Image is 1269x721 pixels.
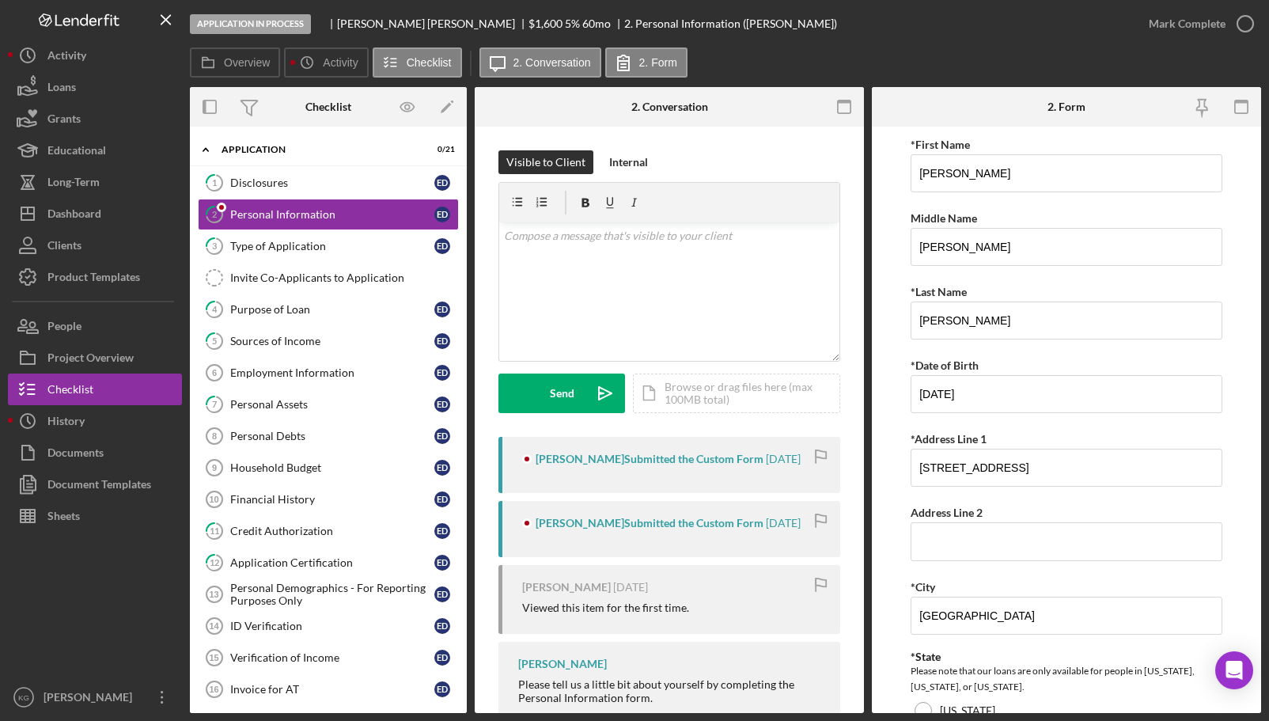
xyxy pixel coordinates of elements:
div: Employment Information [230,366,434,379]
div: [PERSON_NAME] [518,658,607,670]
div: Dashboard [47,198,101,233]
a: Documents [8,437,182,469]
label: 2. Conversation [513,56,591,69]
tspan: 13 [209,590,218,599]
div: Checklist [305,101,351,113]
div: Activity [47,40,86,75]
text: KG [18,693,29,702]
div: Personal Debts [230,430,434,442]
div: Please tell us a little bit about yourself by completing the Personal Information form. [518,678,824,704]
button: Visible to Client [498,150,593,174]
label: *City [911,580,935,594]
div: [PERSON_NAME] Submitted the Custom Form [536,517,763,529]
tspan: 11 [210,526,219,536]
button: Dashboard [8,198,182,230]
span: $1,600 [528,17,563,30]
div: 0 / 21 [426,145,455,154]
div: E D [434,586,450,602]
div: Educational [47,135,106,170]
time: 2025-10-12 00:39 [766,517,801,529]
div: Product Templates [47,261,140,297]
a: Invite Co-Applicants to Application [198,262,459,294]
tspan: 10 [209,495,218,504]
button: Activity [284,47,368,78]
div: E D [434,397,450,412]
div: Document Templates [47,469,151,504]
div: E D [434,618,450,634]
button: 2. Conversation [479,47,601,78]
tspan: 16 [209,685,218,694]
a: 13Personal Demographics - For Reporting Purposes OnlyED [198,579,459,610]
div: [PERSON_NAME] [522,581,611,594]
div: Clients [47,230,81,265]
label: Checklist [407,56,452,69]
button: Project Overview [8,342,182,374]
a: 1DisclosuresED [198,167,459,199]
button: Grants [8,103,182,135]
a: 10Financial HistoryED [198,484,459,515]
div: Personal Assets [230,398,434,411]
label: Activity [323,56,358,69]
div: Mark Complete [1149,8,1225,40]
a: 2Personal InformationED [198,199,459,230]
div: E D [434,365,450,381]
div: Invite Co-Applicants to Application [230,271,458,284]
div: E D [434,207,450,222]
a: Clients [8,230,182,261]
a: 5Sources of IncomeED [198,325,459,357]
button: Educational [8,135,182,166]
div: Personal Information [230,208,434,221]
tspan: 2 [212,209,217,219]
div: Sources of Income [230,335,434,347]
label: *Date of Birth [911,359,979,372]
button: Mark Complete [1133,8,1261,40]
div: E D [434,523,450,539]
div: Type of Application [230,240,434,252]
button: Checklist [8,374,182,405]
tspan: 1 [212,177,217,188]
a: People [8,310,182,342]
div: E D [434,491,450,507]
a: 4Purpose of LoanED [198,294,459,325]
button: Internal [601,150,656,174]
div: ID Verification [230,620,434,632]
div: E D [434,333,450,349]
div: 2. Conversation [631,101,708,113]
tspan: 12 [210,557,219,567]
a: 14ID VerificationED [198,610,459,642]
div: E D [434,302,450,317]
div: Open Intercom Messenger [1215,651,1253,689]
div: E D [434,238,450,254]
button: Activity [8,40,182,71]
div: Please note that our loans are only available for people in [US_STATE], [US_STATE], or [US_STATE]. [911,663,1222,695]
label: 2. Form [639,56,677,69]
tspan: 14 [209,621,219,631]
button: Checklist [373,47,462,78]
tspan: 5 [212,336,217,346]
tspan: 9 [212,463,217,472]
div: Application [222,145,415,154]
label: *Address Line 1 [911,432,987,446]
label: *Last Name [911,285,967,298]
tspan: 6 [212,368,217,378]
div: E D [434,428,450,444]
div: E D [434,650,450,666]
label: [US_STATE] [940,704,995,717]
tspan: 15 [209,653,218,662]
a: 3Type of ApplicationED [198,230,459,262]
div: Checklist [47,374,93,409]
button: Product Templates [8,261,182,293]
label: Middle Name [911,211,977,225]
button: History [8,405,182,437]
button: Send [498,374,625,413]
div: E D [434,175,450,191]
div: People [47,310,81,346]
button: Sheets [8,500,182,532]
